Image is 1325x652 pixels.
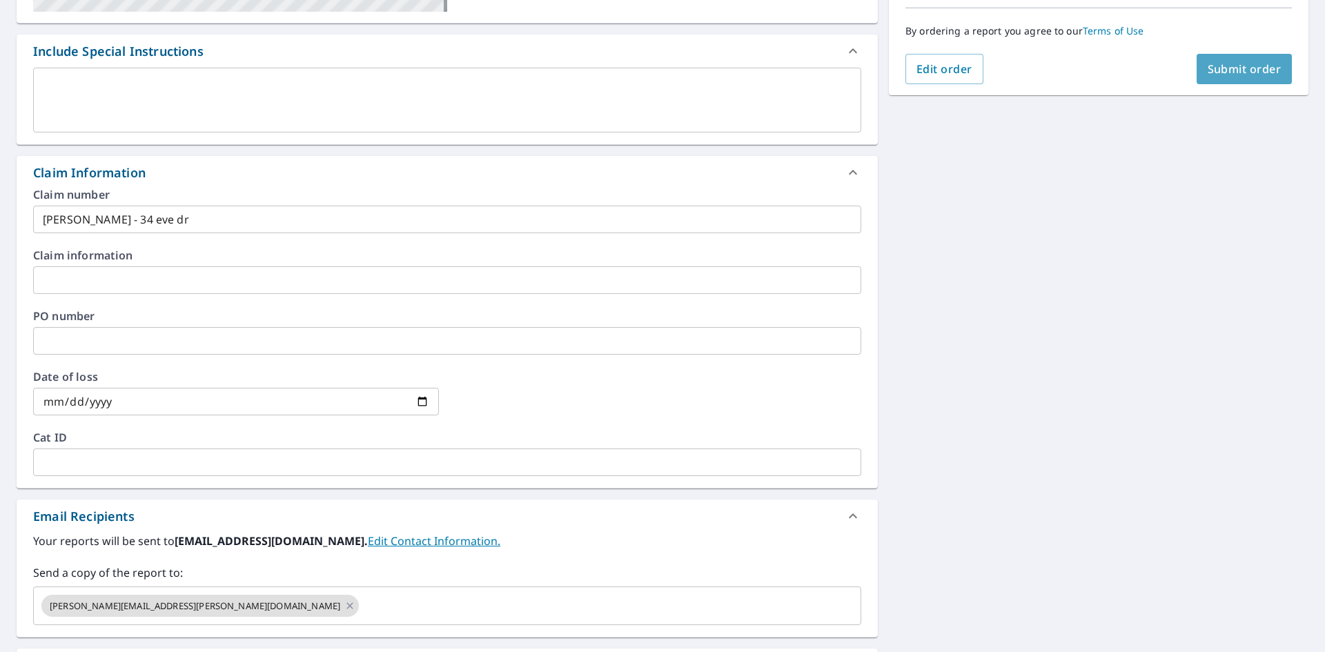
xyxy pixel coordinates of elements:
[1208,61,1282,77] span: Submit order
[33,507,135,526] div: Email Recipients
[1083,24,1144,37] a: Terms of Use
[33,533,861,549] label: Your reports will be sent to
[905,54,983,84] button: Edit order
[33,164,146,182] div: Claim Information
[33,189,861,200] label: Claim number
[33,432,861,443] label: Cat ID
[17,34,878,68] div: Include Special Instructions
[41,600,349,613] span: [PERSON_NAME][EMAIL_ADDRESS][PERSON_NAME][DOMAIN_NAME]
[905,25,1292,37] p: By ordering a report you agree to our
[33,371,439,382] label: Date of loss
[1197,54,1293,84] button: Submit order
[368,533,500,549] a: EditContactInfo
[33,250,861,261] label: Claim information
[33,42,204,61] div: Include Special Instructions
[175,533,368,549] b: [EMAIL_ADDRESS][DOMAIN_NAME].
[916,61,972,77] span: Edit order
[17,500,878,533] div: Email Recipients
[33,564,861,581] label: Send a copy of the report to:
[33,310,861,322] label: PO number
[41,595,359,617] div: [PERSON_NAME][EMAIL_ADDRESS][PERSON_NAME][DOMAIN_NAME]
[17,156,878,189] div: Claim Information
